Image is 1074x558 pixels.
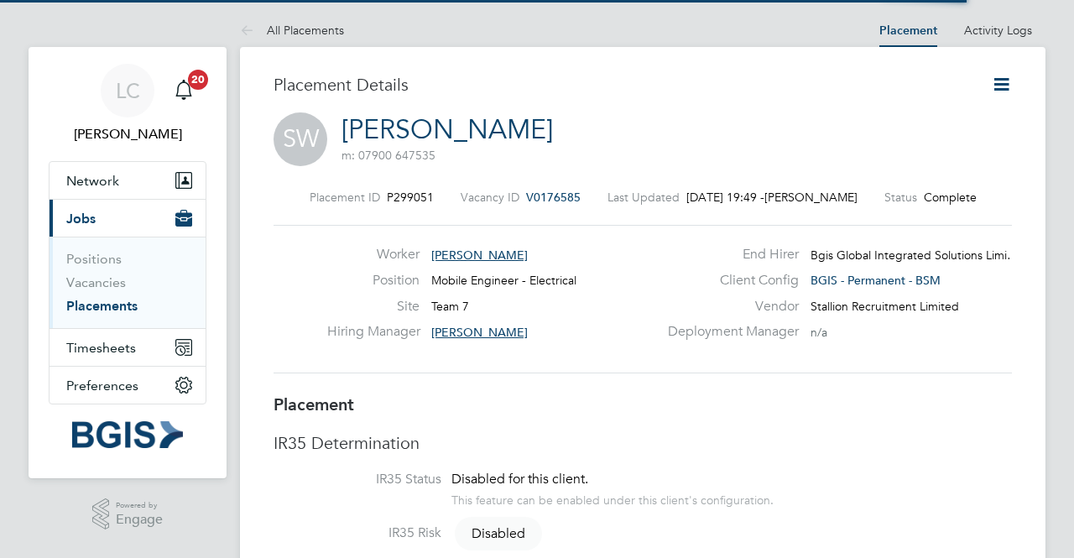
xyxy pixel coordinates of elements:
a: LC[PERSON_NAME] [49,64,206,144]
a: Go to home page [49,421,206,448]
a: 20 [167,64,201,117]
span: LC [116,80,140,102]
h3: IR35 Determination [274,432,1012,454]
span: Disabled [455,517,542,550]
span: Timesheets [66,340,136,356]
label: Hiring Manager [327,323,420,341]
a: Powered byEngage [92,498,164,530]
span: Mobile Engineer - Electrical [431,273,576,288]
span: Preferences [66,378,138,394]
label: Position [327,272,420,289]
label: Last Updated [607,190,680,205]
span: SW [274,112,327,166]
span: Disabled for this client. [451,471,588,488]
div: Jobs [50,237,206,328]
label: Deployment Manager [658,323,799,341]
a: Placements [66,298,138,314]
span: Powered by [116,498,163,513]
b: Placement [274,394,354,415]
button: Jobs [50,200,206,237]
a: Placement [879,23,937,38]
label: Vacancy ID [461,190,519,205]
span: Bgis Global Integrated Solutions Limi… [811,248,1019,263]
nav: Main navigation [29,47,227,478]
label: Client Config [658,272,799,289]
span: Jobs [66,211,96,227]
span: Lewis Cannon [49,124,206,144]
a: All Placements [240,23,344,38]
button: Preferences [50,367,206,404]
span: 20 [188,70,208,90]
span: Stallion Recruitment Limited [811,299,959,314]
span: [DATE] 19:49 - [686,190,764,205]
span: P299051 [387,190,434,205]
div: This feature can be enabled under this client's configuration. [451,488,774,508]
label: Vendor [658,298,799,316]
label: Site [327,298,420,316]
img: bgis-logo-retina.png [72,421,183,448]
span: n/a [811,325,827,340]
span: m: 07900 647535 [341,148,435,163]
label: End Hirer [658,246,799,263]
label: Worker [327,246,420,263]
label: Status [884,190,917,205]
a: [PERSON_NAME] [341,113,553,146]
span: Network [66,173,119,189]
label: IR35 Risk [274,524,441,542]
span: Team 7 [431,299,469,314]
span: BGIS - Permanent - BSM [811,273,941,288]
label: IR35 Status [274,471,441,488]
button: Timesheets [50,329,206,366]
a: Positions [66,251,122,267]
span: [PERSON_NAME] [431,248,528,263]
a: Vacancies [66,274,126,290]
span: Engage [116,513,163,527]
span: Complete [924,190,977,205]
button: Network [50,162,206,199]
a: Activity Logs [964,23,1032,38]
span: V0176585 [526,190,581,205]
h3: Placement Details [274,74,966,96]
span: [PERSON_NAME] [431,325,528,340]
label: Placement ID [310,190,380,205]
span: [PERSON_NAME] [764,190,858,205]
